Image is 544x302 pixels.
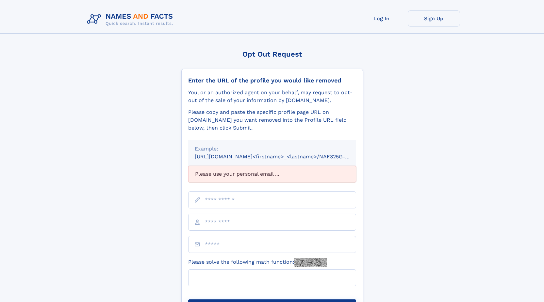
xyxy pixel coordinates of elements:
a: Log In [355,10,408,27]
div: Enter the URL of the profile you would like removed [188,77,356,84]
div: You, or an authorized agent on your behalf, may request to opt-out of the sale of your informatio... [188,89,356,104]
div: Please use your personal email ... [188,166,356,182]
small: [URL][DOMAIN_NAME]<firstname>_<lastname>/NAF325G-xxxxxxxx [195,153,369,160]
a: Sign Up [408,10,460,27]
img: Logo Names and Facts [84,10,178,28]
div: Please copy and paste the specific profile page URL on [DOMAIN_NAME] you want removed into the Pr... [188,108,356,132]
div: Opt Out Request [181,50,363,58]
label: Please solve the following math function: [188,258,327,267]
div: Example: [195,145,350,153]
